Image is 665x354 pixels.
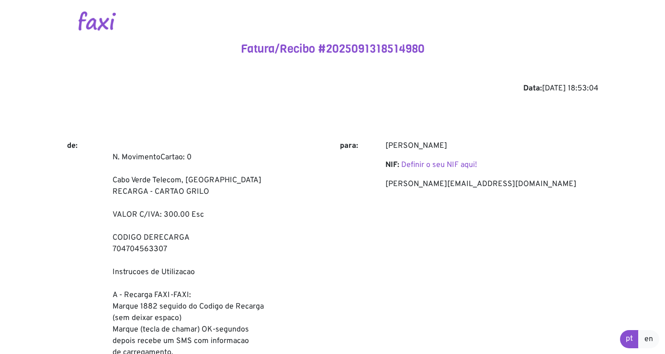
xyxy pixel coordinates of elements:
a: pt [620,330,639,348]
a: Definir o seu NIF aqui! [401,160,477,170]
p: [PERSON_NAME][EMAIL_ADDRESS][DOMAIN_NAME] [385,178,598,190]
h4: Fatura/Recibo #2025091318514980 [67,42,598,56]
div: [DATE] 18:53:04 [67,83,598,94]
b: para: [340,141,358,151]
b: de: [67,141,78,151]
p: [PERSON_NAME] [385,140,598,152]
b: Data: [523,84,542,93]
a: en [638,330,659,348]
b: NIF: [385,160,399,170]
